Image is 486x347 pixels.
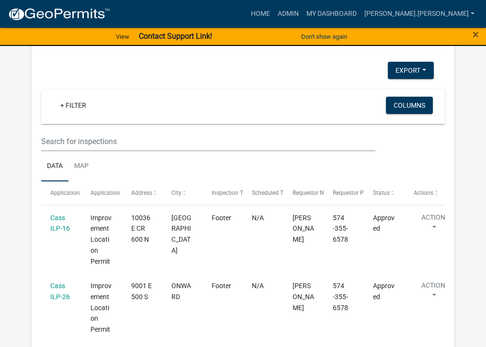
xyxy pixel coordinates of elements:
datatable-header-cell: Actions [404,181,444,204]
span: ONWARD [171,282,191,301]
datatable-header-cell: Application [41,181,81,204]
span: Requestor Name [293,190,336,196]
datatable-header-cell: Scheduled Time [243,181,283,204]
datatable-header-cell: Application Type [81,181,122,204]
span: N/A [252,214,264,222]
datatable-header-cell: Requestor Name [283,181,324,204]
a: Cass ILP-16 [50,214,70,233]
span: 9001 E 500 S [131,282,152,301]
datatable-header-cell: Address [122,181,162,204]
strong: Contact Support Link! [139,32,212,41]
input: Search for inspections [41,132,375,151]
span: Footer [212,214,231,222]
span: × [473,28,479,41]
datatable-header-cell: City [162,181,203,204]
span: Footer [212,282,231,290]
button: Action [414,280,453,304]
span: N/A [252,282,264,290]
span: Improvement Location Permit [90,282,112,333]
button: Action [414,213,453,236]
span: Improvement Location Permit [90,214,112,265]
a: Map [68,151,94,182]
a: View [112,29,133,45]
button: Export [388,62,434,79]
span: Status [373,190,390,196]
button: Close [473,29,479,40]
a: Cass ILP-26 [50,282,70,301]
button: Columns [386,97,433,114]
a: Admin [274,5,303,23]
a: My Dashboard [303,5,361,23]
span: Address [131,190,152,196]
span: Ralph Koppe [293,282,314,312]
a: Data [41,151,68,182]
datatable-header-cell: Inspection Type [203,181,243,204]
a: [PERSON_NAME].[PERSON_NAME] [361,5,478,23]
span: Actions [414,190,433,196]
datatable-header-cell: Requestor Phone [324,181,364,204]
datatable-header-cell: Status [364,181,404,204]
span: Requestor Phone [333,190,377,196]
span: Inspection Type [212,190,252,196]
span: 10036 E CR 600 N [131,214,150,244]
span: Approved [373,282,395,301]
button: Don't show again [297,29,351,45]
span: 574 -355- 6578 [333,214,348,244]
a: + Filter [53,97,94,114]
span: City [171,190,181,196]
span: 574 -355- 6578 [333,282,348,312]
span: Application [50,190,80,196]
span: Scheduled Time [252,190,293,196]
span: Ralph Koppe [293,214,314,244]
a: Home [247,5,274,23]
span: Application Type [90,190,134,196]
span: Approved [373,214,395,233]
span: PERU [171,214,192,254]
